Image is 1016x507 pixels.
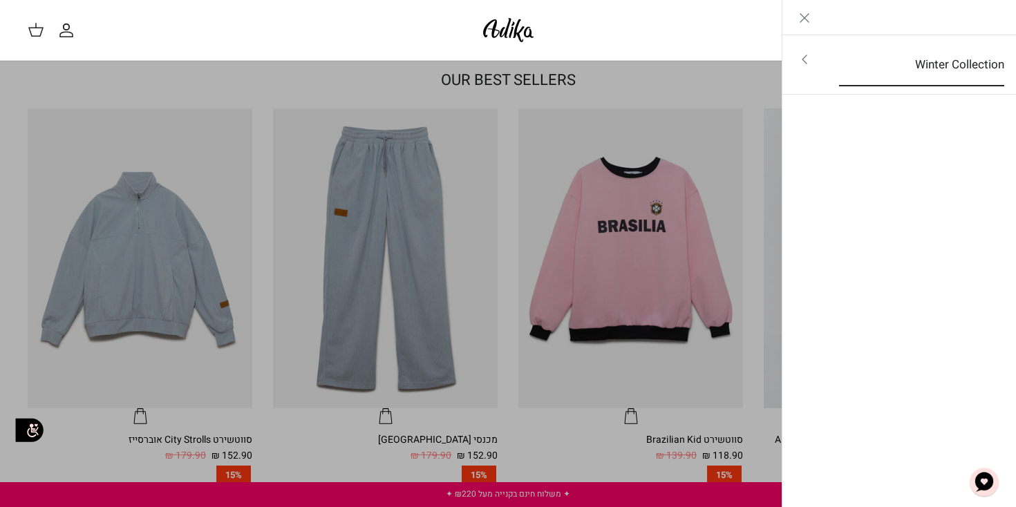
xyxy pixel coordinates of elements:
[58,22,80,39] a: החשבון שלי
[963,461,1005,503] button: צ'אט
[10,411,48,449] img: accessibility_icon02.svg
[479,14,538,46] img: Adika IL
